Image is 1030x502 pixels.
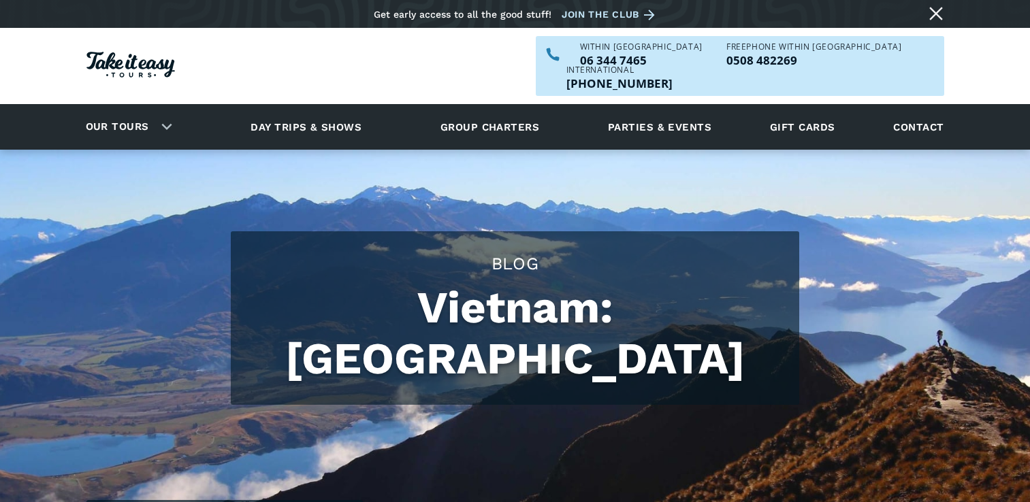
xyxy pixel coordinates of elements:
[244,282,786,384] h1: Vietnam: [GEOGRAPHIC_DATA]
[580,54,703,66] a: Call us within NZ on 063447465
[566,78,673,89] p: [PHONE_NUMBER]
[601,108,718,146] a: Parties & events
[886,108,950,146] a: Contact
[925,3,947,24] a: Close message
[726,54,901,66] a: Call us freephone within NZ on 0508482269
[580,43,703,51] div: WITHIN [GEOGRAPHIC_DATA]
[76,111,159,143] a: Our tours
[234,108,379,146] a: Day trips & shows
[726,54,901,66] p: 0508 482269
[69,108,183,146] div: Our tours
[423,108,556,146] a: Group charters
[244,252,786,275] div: Blog
[86,52,175,78] img: Take it easy Tours logo
[566,78,673,89] a: Call us outside of NZ on +6463447465
[86,45,175,88] a: Homepage
[562,6,660,23] a: Join the club
[763,108,842,146] a: Gift cards
[566,66,673,74] div: International
[726,43,901,51] div: Freephone WITHIN [GEOGRAPHIC_DATA]
[374,9,551,20] div: Get early access to all the good stuff!
[580,54,703,66] p: 06 344 7465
